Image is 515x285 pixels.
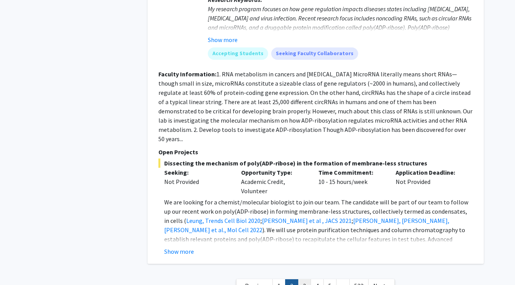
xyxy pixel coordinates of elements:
[235,168,313,196] div: Academic Credit, Volunteer
[164,247,194,256] button: Show more
[6,250,33,279] iframe: Chat
[318,168,384,177] p: Time Commitment:
[208,35,238,44] button: Show more
[390,168,467,196] div: Not Provided
[158,159,473,168] span: Dissecting the mechanism of poly(ADP-ribose) in the formation of membrane-less structures
[241,168,307,177] p: Opportunity Type:
[164,217,449,234] a: [PERSON_NAME], [PERSON_NAME], [PERSON_NAME] et al., Mol Cell 2022
[208,47,268,60] mat-chip: Accepting Students
[158,70,216,78] b: Faculty Information:
[186,217,260,224] a: Leung, Trends Cell Biol 2020
[396,168,461,177] p: Application Deadline:
[208,4,473,88] div: My research program focuses on how gene regulation impacts diseases states including [MEDICAL_DAT...
[262,217,352,224] a: [PERSON_NAME] et al , JACS 2021
[164,168,230,177] p: Seeking:
[164,197,473,262] p: We are looking for a chemist/molecular biologist to join our team. The candidate will be part of ...
[271,47,358,60] mat-chip: Seeking Faculty Collaborators
[158,70,473,143] fg-read-more: 1. RNA metabolism in cancers and [MEDICAL_DATA] MicroRNA literally means short RNAs—though small ...
[164,177,230,186] div: Not Provided
[158,147,473,157] p: Open Projects
[313,168,390,196] div: 10 - 15 hours/week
